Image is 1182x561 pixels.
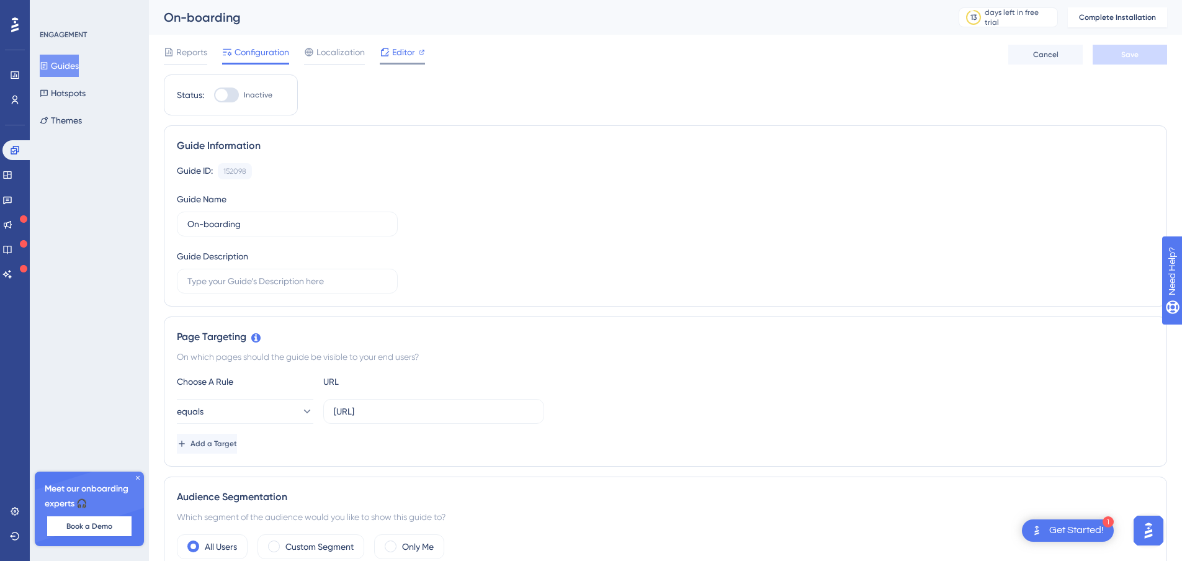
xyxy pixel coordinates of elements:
[177,434,237,454] button: Add a Target
[1029,523,1044,538] img: launcher-image-alternative-text
[177,88,204,102] div: Status:
[402,539,434,554] label: Only Me
[244,90,272,100] span: Inactive
[29,3,78,18] span: Need Help?
[1130,512,1167,549] iframe: UserGuiding AI Assistant Launcher
[176,45,207,60] span: Reports
[177,399,313,424] button: equals
[177,249,248,264] div: Guide Description
[334,405,534,418] input: yourwebsite.com/path
[40,109,82,132] button: Themes
[1033,50,1059,60] span: Cancel
[235,45,289,60] span: Configuration
[1068,7,1167,27] button: Complete Installation
[40,82,86,104] button: Hotspots
[45,482,134,511] span: Meet our onboarding experts 🎧
[66,521,112,531] span: Book a Demo
[1079,12,1156,22] span: Complete Installation
[177,163,213,179] div: Guide ID:
[187,217,387,231] input: Type your Guide’s Name here
[47,516,132,536] button: Book a Demo
[1022,519,1114,542] div: Open Get Started! checklist, remaining modules: 1
[285,539,354,554] label: Custom Segment
[970,12,977,22] div: 13
[177,192,226,207] div: Guide Name
[1121,50,1139,60] span: Save
[205,539,237,554] label: All Users
[177,404,204,419] span: equals
[190,439,237,449] span: Add a Target
[177,349,1154,364] div: On which pages should the guide be visible to your end users?
[187,274,387,288] input: Type your Guide’s Description here
[323,374,460,389] div: URL
[1103,516,1114,527] div: 1
[164,9,928,26] div: On-boarding
[985,7,1054,27] div: days left in free trial
[177,374,313,389] div: Choose A Rule
[316,45,365,60] span: Localization
[1049,524,1104,537] div: Get Started!
[392,45,415,60] span: Editor
[177,330,1154,344] div: Page Targeting
[223,166,246,176] div: 152098
[177,138,1154,153] div: Guide Information
[1093,45,1167,65] button: Save
[1008,45,1083,65] button: Cancel
[40,30,87,40] div: ENGAGEMENT
[40,55,79,77] button: Guides
[177,490,1154,505] div: Audience Segmentation
[177,509,1154,524] div: Which segment of the audience would you like to show this guide to?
